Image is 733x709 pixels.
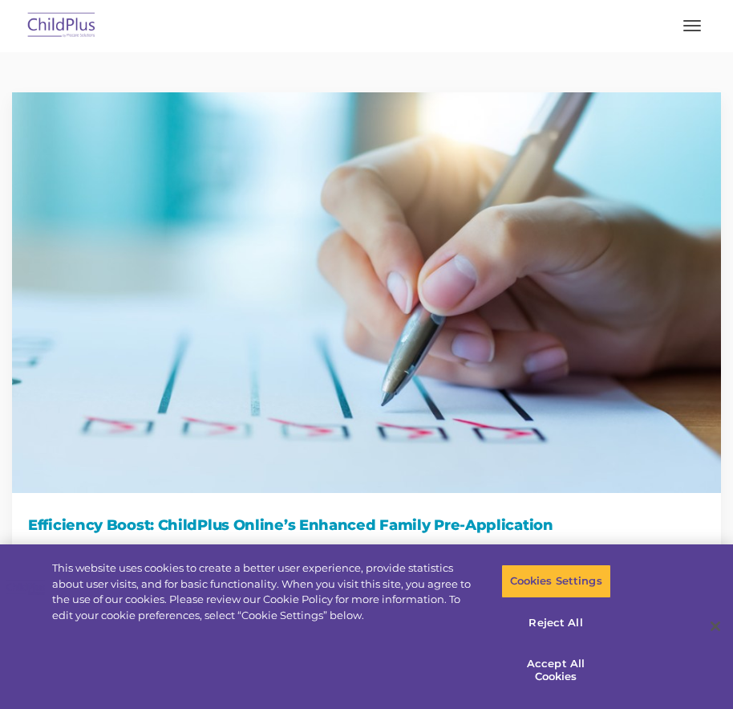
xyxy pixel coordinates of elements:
[24,7,99,45] img: ChildPlus by Procare Solutions
[28,513,705,537] h1: Efficiency Boost: ChildPlus Online’s Enhanced Family Pre-Application
[501,564,611,598] button: Cookies Settings
[501,647,611,693] button: Accept All Cookies
[698,609,733,644] button: Close
[52,560,479,623] div: This website uses cookies to create a better user experience, provide statistics about user visit...
[501,605,611,639] button: Reject All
